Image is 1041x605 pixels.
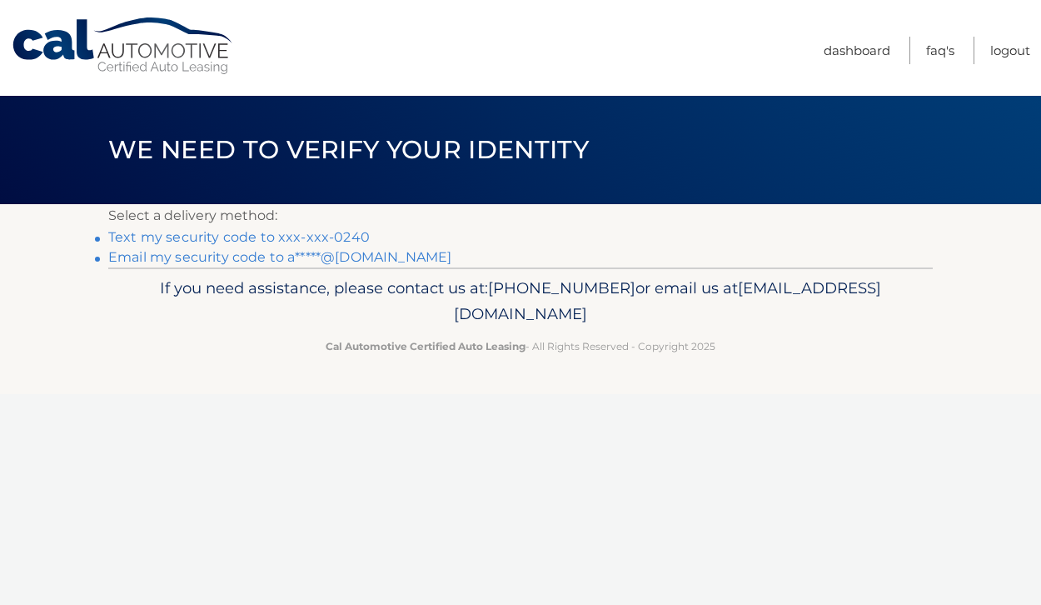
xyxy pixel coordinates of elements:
a: Dashboard [824,37,890,64]
p: Select a delivery method: [108,204,933,227]
p: If you need assistance, please contact us at: or email us at [119,275,922,328]
a: FAQ's [926,37,954,64]
a: Cal Automotive [11,17,236,76]
a: Logout [990,37,1030,64]
a: Email my security code to a*****@[DOMAIN_NAME] [108,249,451,265]
span: We need to verify your identity [108,134,589,165]
strong: Cal Automotive Certified Auto Leasing [326,340,525,352]
span: [PHONE_NUMBER] [488,278,635,297]
p: - All Rights Reserved - Copyright 2025 [119,337,922,355]
a: Text my security code to xxx-xxx-0240 [108,229,370,245]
